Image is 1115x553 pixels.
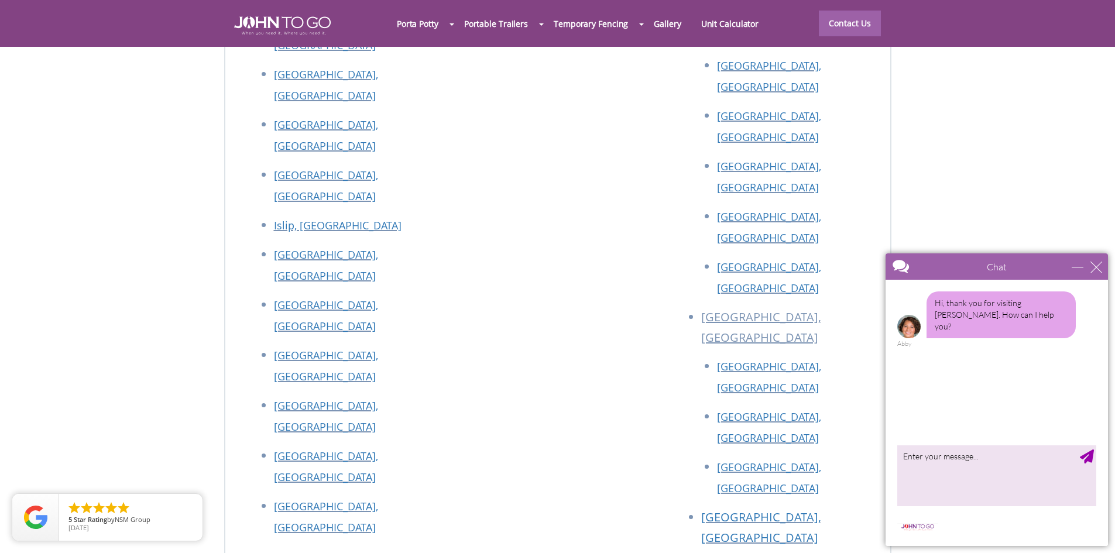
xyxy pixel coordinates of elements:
a: [GEOGRAPHIC_DATA], [GEOGRAPHIC_DATA] [717,159,821,194]
li:  [80,501,94,515]
iframe: Live Chat Box [879,246,1115,553]
a: [GEOGRAPHIC_DATA], [GEOGRAPHIC_DATA] [274,67,378,102]
a: [GEOGRAPHIC_DATA], [GEOGRAPHIC_DATA] [274,399,378,434]
span: by [68,516,193,524]
img: Review Rating [24,506,47,529]
a: [GEOGRAPHIC_DATA], [GEOGRAPHIC_DATA] [274,499,378,534]
a: [GEOGRAPHIC_DATA], [GEOGRAPHIC_DATA] [717,109,821,144]
a: Contact Us [819,11,881,36]
a: [GEOGRAPHIC_DATA], [GEOGRAPHIC_DATA] [274,17,378,52]
a: [GEOGRAPHIC_DATA], [GEOGRAPHIC_DATA] [274,168,378,203]
a: [GEOGRAPHIC_DATA], [GEOGRAPHIC_DATA] [701,509,821,545]
li: [GEOGRAPHIC_DATA], [GEOGRAPHIC_DATA] [701,307,879,356]
a: [GEOGRAPHIC_DATA], [GEOGRAPHIC_DATA] [274,118,378,153]
span: [DATE] [68,523,89,532]
span: 5 [68,515,72,524]
a: [GEOGRAPHIC_DATA], [GEOGRAPHIC_DATA] [274,348,378,383]
a: [GEOGRAPHIC_DATA], [GEOGRAPHIC_DATA] [717,209,821,245]
a: [GEOGRAPHIC_DATA], [GEOGRAPHIC_DATA] [274,298,378,333]
a: [GEOGRAPHIC_DATA], [GEOGRAPHIC_DATA] [717,460,821,495]
a: Islip, [GEOGRAPHIC_DATA] [274,218,402,232]
li:  [67,501,81,515]
li:  [116,501,131,515]
a: Portable Trailers [454,11,538,36]
a: Unit Calculator [691,11,769,36]
a: Porta Potty [387,11,448,36]
a: Gallery [644,11,691,36]
a: [GEOGRAPHIC_DATA], [GEOGRAPHIC_DATA] [274,449,378,484]
li:  [104,501,118,515]
a: [GEOGRAPHIC_DATA], [GEOGRAPHIC_DATA] [717,359,821,394]
a: [GEOGRAPHIC_DATA], [GEOGRAPHIC_DATA] [274,248,378,283]
span: Star Rating [74,515,107,524]
a: Temporary Fencing [544,11,638,36]
a: [GEOGRAPHIC_DATA], [GEOGRAPHIC_DATA] [717,410,821,445]
li:  [92,501,106,515]
img: JOHN to go [234,16,331,35]
span: NSM Group [115,515,150,524]
a: [GEOGRAPHIC_DATA], [GEOGRAPHIC_DATA] [717,260,821,295]
a: [GEOGRAPHIC_DATA], [GEOGRAPHIC_DATA] [717,59,821,94]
